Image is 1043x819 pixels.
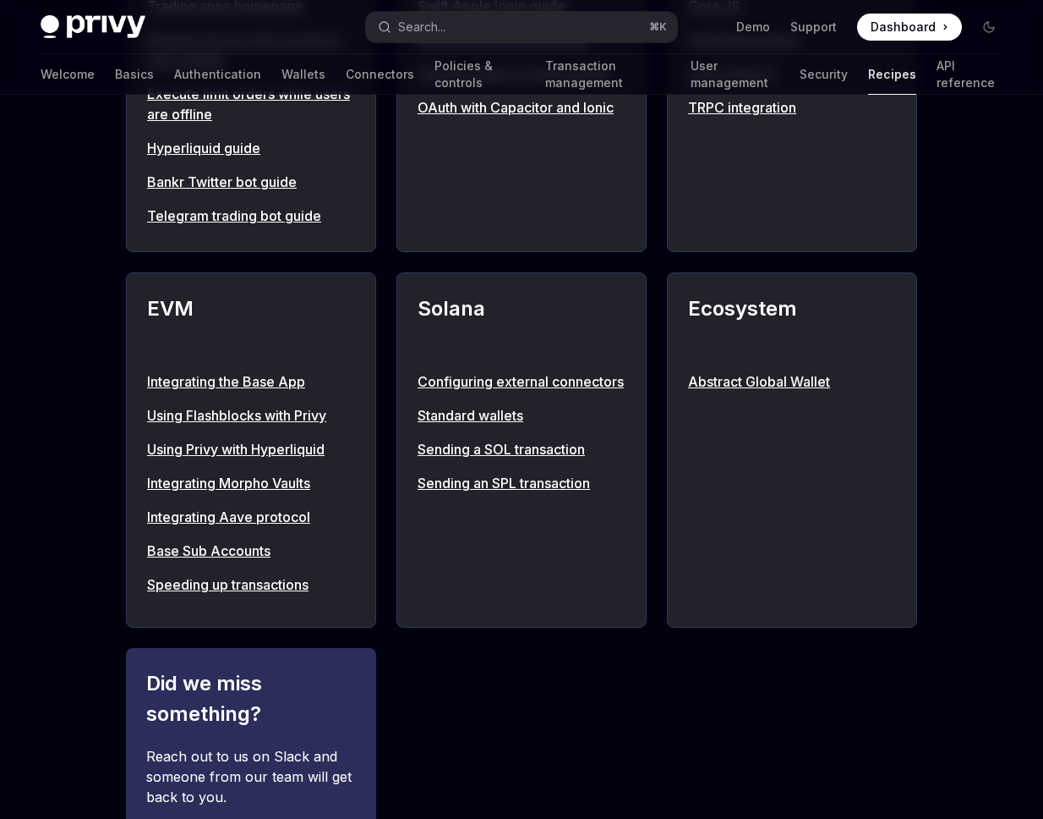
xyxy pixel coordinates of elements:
a: Demo [736,19,770,36]
a: Using Privy with Hyperliquid [147,439,355,459]
a: OAuth with Capacitor and Ionic [418,97,625,118]
a: Dashboard [857,14,962,41]
a: Sending a SOL transaction [418,439,625,459]
a: Recipes [868,54,916,95]
button: Open search [366,12,678,42]
img: dark logo [41,15,145,39]
span: Dashboard [871,19,936,36]
a: Integrating the Base App [147,371,355,392]
a: Telegram trading bot guide [147,206,355,226]
a: API reference [937,54,1002,95]
a: Sending an SPL transaction [418,473,625,493]
a: TRPC integration [688,97,896,118]
button: Toggle dark mode [975,14,1002,41]
h2: Ecosystem [688,294,896,355]
a: Welcome [41,54,95,95]
a: Bankr Twitter bot guide [147,172,355,192]
span: ⌘ K [649,20,667,34]
a: Wallets [281,54,325,95]
a: Hyperliquid guide [147,138,355,158]
a: Abstract Global Wallet [688,371,896,392]
a: Base Sub Accounts [147,541,355,561]
a: Security [800,54,848,95]
a: Transaction management [545,54,670,95]
a: Execute limit orders while users are offline [147,84,355,124]
a: Speeding up transactions [147,574,355,595]
a: Support [790,19,837,36]
h2: Did we miss something? [146,668,356,729]
a: Configuring external connectors [418,371,625,392]
a: Policies & controls [434,54,525,95]
a: Integrating Aave protocol [147,507,355,527]
a: Standard wallets [418,405,625,426]
a: Authentication [174,54,261,95]
div: Search... [398,17,445,37]
h2: EVM [147,294,355,355]
a: Connectors [346,54,414,95]
a: Using Flashblocks with Privy [147,405,355,426]
h2: Solana [418,294,625,355]
a: User management [691,54,779,95]
a: Basics [115,54,154,95]
a: Integrating Morpho Vaults [147,473,355,493]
